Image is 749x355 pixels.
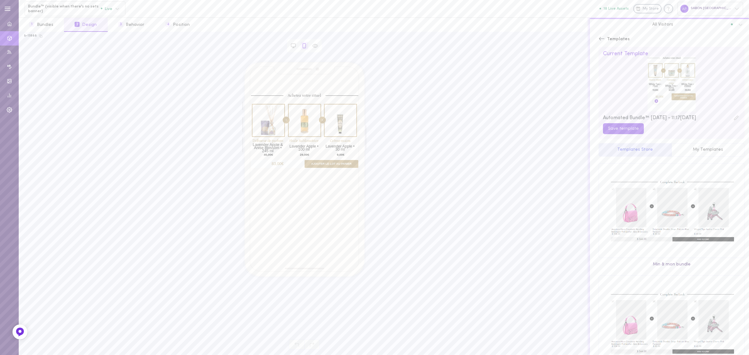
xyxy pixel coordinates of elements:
[29,22,34,27] span: 1
[75,22,80,27] span: 2
[253,143,283,153] span: Lavender Apple & Anise Blossom • 245 ml
[155,18,200,32] button: 4Position
[108,18,155,32] button: 3Behavior
[603,57,740,111] img: Placeholder
[15,327,25,337] img: Feedback Button
[330,139,350,143] span: Crème mains
[603,123,644,134] button: Save template
[271,162,284,166] span: 83,00€
[118,22,123,27] span: 3
[304,339,320,350] span: Redo
[165,22,170,27] span: 4
[290,144,319,152] span: Lavender Apple • 100 ml
[263,153,274,157] span: 45,00€
[603,115,732,120] div: Automated Bundle™ [DATE] - 11:17[DATE]
[678,2,743,15] div: SABON [GEOGRAPHIC_DATA]
[319,117,326,124] span: +
[101,7,112,11] span: Live
[607,36,630,42] span: Templates
[283,94,326,98] div: Achetez votre rituel
[652,22,673,27] span: All Visitors
[252,139,283,143] span: Diffuseur de parfum
[599,143,672,157] button: Templates Store
[283,117,290,124] span: +
[336,153,345,157] span: 9,00€
[326,144,355,152] span: Lavender Apple • 30 ml
[643,6,659,12] span: My Store
[600,7,633,11] a: 18 Live Assets
[19,18,64,32] button: 1Bundles
[24,34,37,38] div: b-13988
[289,339,304,350] span: Undo
[600,7,629,11] button: 18 Live Assets
[672,143,745,157] button: My Templates
[603,51,740,57] div: Current Template
[305,160,358,168] div: Ajouter le lot au panier
[28,4,101,14] span: Bundle™ (visible when there's no sets banner)
[64,18,107,32] button: 2Design
[599,262,745,271] div: Min & mon bundle
[664,4,673,13] div: Knowledge center
[299,153,310,157] span: 29,00€
[633,4,662,13] a: My Store
[605,177,738,243] img: Min & mon bundle
[289,139,318,143] span: Huile Sublimatrice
